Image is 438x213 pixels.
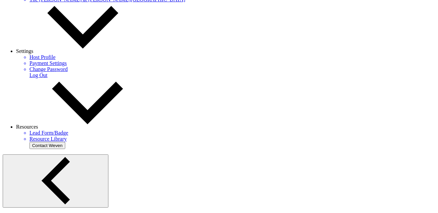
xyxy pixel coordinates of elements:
[29,130,435,136] a: Lead Form/Badge
[29,66,435,72] a: Change Password
[29,54,435,60] a: Host Profile
[16,124,38,130] span: Resources
[29,142,65,149] button: Contact Weven
[29,60,435,66] a: Payment Settings
[29,136,435,142] a: Resource Library
[16,48,33,54] span: Settings
[29,72,48,78] a: Log Out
